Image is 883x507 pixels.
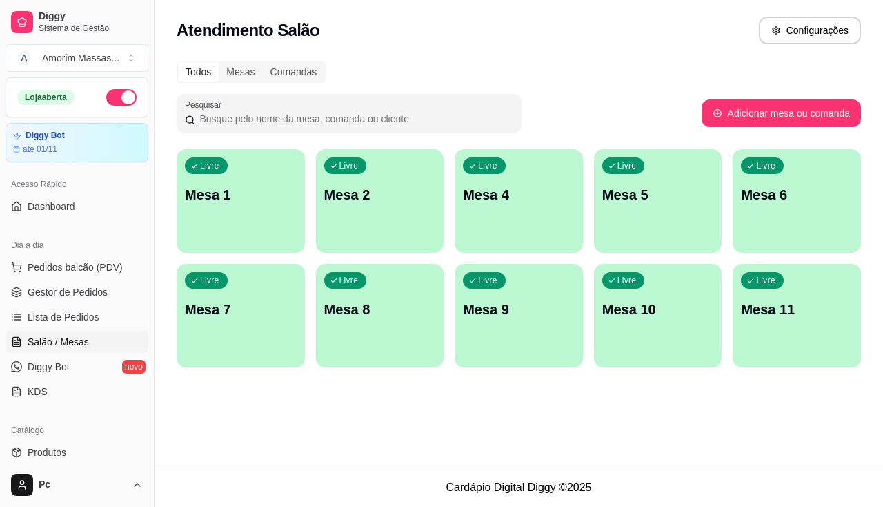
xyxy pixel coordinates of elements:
p: Livre [756,160,775,171]
span: Lista de Pedidos [28,310,99,324]
a: Diggy Botaté 01/11 [6,123,148,162]
p: Mesa 8 [324,300,436,319]
button: Pedidos balcão (PDV) [6,256,148,278]
p: Livre [200,275,219,286]
button: LivreMesa 9 [455,264,583,367]
a: KDS [6,381,148,403]
div: Dia a dia [6,234,148,256]
p: Mesa 10 [602,300,714,319]
p: Mesa 11 [741,300,853,319]
button: Configurações [759,17,861,44]
div: Comandas [263,62,325,82]
button: LivreMesa 10 [594,264,722,367]
span: KDS [28,385,48,399]
div: Mesas [219,62,262,82]
span: Gestor de Pedidos [28,285,108,299]
button: LivreMesa 4 [455,149,583,253]
span: Pedidos balcão (PDV) [28,260,123,274]
p: Mesa 4 [463,185,575,204]
p: Livre [339,275,359,286]
div: Acesso Rápido [6,173,148,195]
p: Mesa 5 [602,185,714,204]
article: Diggy Bot [26,131,65,141]
p: Mesa 2 [324,185,436,204]
button: LivreMesa 5 [594,149,722,253]
span: Pc [39,479,126,491]
button: LivreMesa 8 [316,264,444,367]
span: Dashboard [28,200,75,213]
span: Produtos [28,446,66,459]
div: Loja aberta [17,90,75,105]
button: LivreMesa 7 [177,264,305,367]
p: Mesa 7 [185,300,297,319]
span: Diggy Bot [28,360,70,374]
a: Gestor de Pedidos [6,281,148,303]
p: Livre [478,160,497,171]
label: Pesquisar [185,99,226,111]
button: LivreMesa 2 [316,149,444,253]
a: Lista de Pedidos [6,306,148,328]
a: Produtos [6,441,148,463]
span: Sistema de Gestão [39,23,143,34]
button: Pc [6,468,148,501]
button: Select a team [6,44,148,72]
a: Diggy Botnovo [6,356,148,378]
p: Livre [617,160,637,171]
p: Mesa 1 [185,185,297,204]
article: até 01/11 [23,144,57,155]
span: Salão / Mesas [28,335,89,349]
a: DiggySistema de Gestão [6,6,148,39]
p: Mesa 6 [741,185,853,204]
a: Salão / Mesas [6,331,148,353]
div: Catálogo [6,419,148,441]
footer: Cardápio Digital Diggy © 2025 [155,468,883,507]
span: A [17,51,31,65]
button: LivreMesa 6 [733,149,861,253]
p: Livre [200,160,219,171]
button: LivreMesa 1 [177,149,305,253]
span: Diggy [39,10,143,23]
input: Pesquisar [195,112,513,126]
p: Livre [617,275,637,286]
div: Todos [178,62,219,82]
p: Mesa 9 [463,300,575,319]
p: Livre [756,275,775,286]
div: Amorim Massas ... [42,51,119,65]
p: Livre [478,275,497,286]
button: Adicionar mesa ou comanda [702,99,861,127]
a: Dashboard [6,195,148,218]
h2: Atendimento Salão [177,19,319,41]
button: Alterar Status [106,89,137,106]
p: Livre [339,160,359,171]
button: LivreMesa 11 [733,264,861,367]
